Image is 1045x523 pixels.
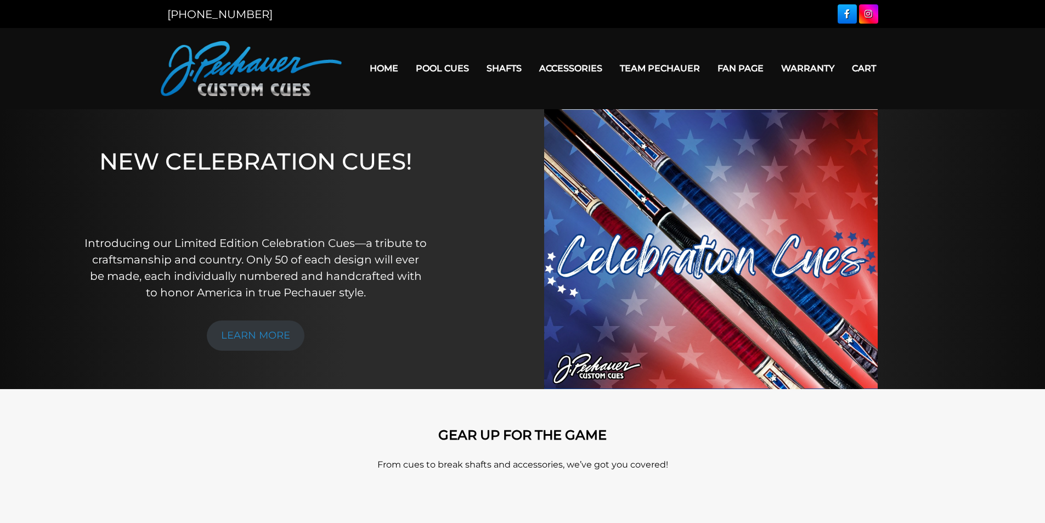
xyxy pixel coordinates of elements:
[438,427,607,443] strong: GEAR UP FOR THE GAME
[611,54,709,82] a: Team Pechauer
[407,54,478,82] a: Pool Cues
[478,54,530,82] a: Shafts
[772,54,843,82] a: Warranty
[207,320,304,351] a: LEARN MORE
[161,41,342,96] img: Pechauer Custom Cues
[84,148,428,220] h1: NEW CELEBRATION CUES!
[167,8,273,21] a: [PHONE_NUMBER]
[530,54,611,82] a: Accessories
[361,54,407,82] a: Home
[210,458,835,471] p: From cues to break shafts and accessories, we’ve got you covered!
[84,235,428,301] p: Introducing our Limited Edition Celebration Cues—a tribute to craftsmanship and country. Only 50 ...
[843,54,885,82] a: Cart
[709,54,772,82] a: Fan Page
